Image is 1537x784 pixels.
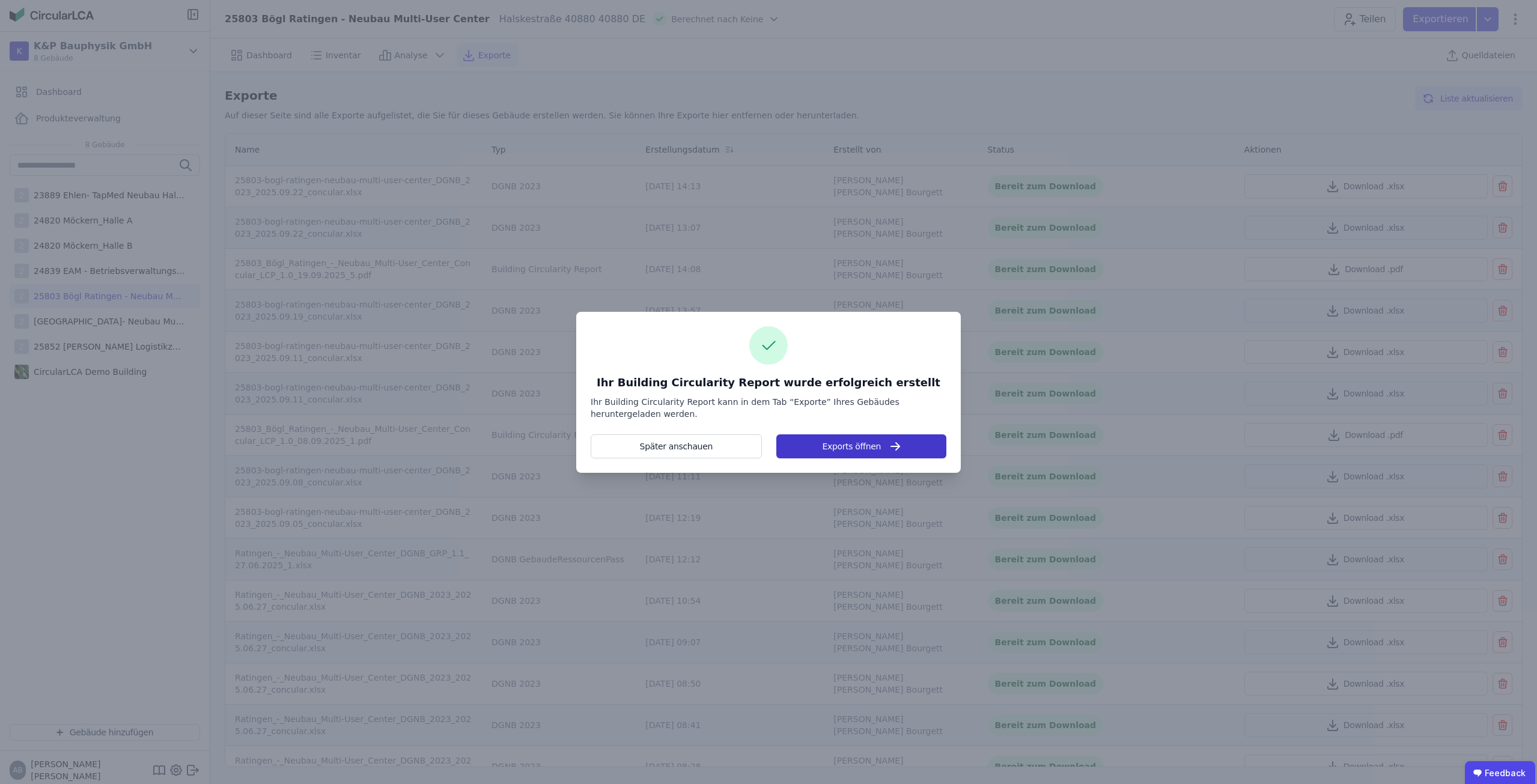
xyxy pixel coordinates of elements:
button: Exports öffnen [776,434,946,458]
div: Ihr Building Circularity Report kann in dem Tab “Exporte” Ihres Gebäudes heruntergeladen werden. [591,396,946,420]
img: check-circle [749,326,788,365]
label: Ihr Building Circularity Report wurde erfolgreich erstellt [597,374,940,391]
button: Später anschauen [591,434,762,458]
